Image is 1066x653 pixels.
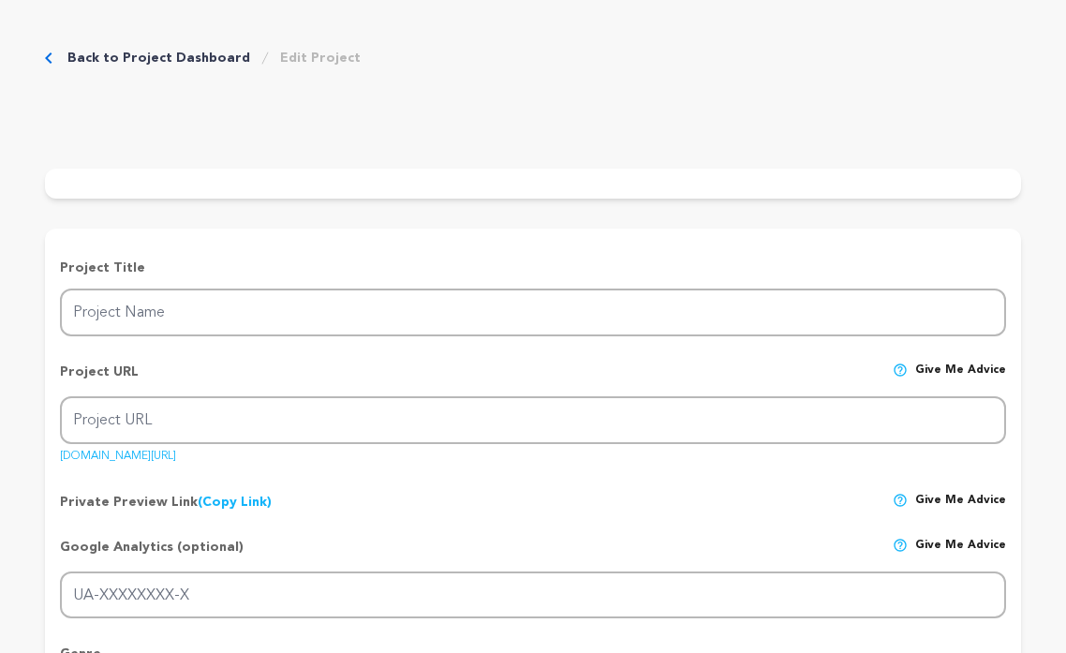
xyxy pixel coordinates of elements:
[60,259,1006,277] p: Project Title
[60,289,1006,336] input: Project Name
[915,363,1006,396] span: Give me advice
[915,538,1006,571] span: Give me advice
[60,538,244,571] p: Google Analytics (optional)
[60,396,1006,444] input: Project URL
[280,49,361,67] a: Edit Project
[60,443,176,462] a: [DOMAIN_NAME][URL]
[893,363,908,378] img: help-circle.svg
[45,49,361,67] div: Breadcrumb
[60,363,139,396] p: Project URL
[67,49,250,67] a: Back to Project Dashboard
[893,538,908,553] img: help-circle.svg
[915,493,1006,512] span: Give me advice
[60,571,1006,619] input: UA-XXXXXXXX-X
[198,496,272,509] a: (Copy Link)
[893,493,908,508] img: help-circle.svg
[60,493,272,512] p: Private Preview Link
